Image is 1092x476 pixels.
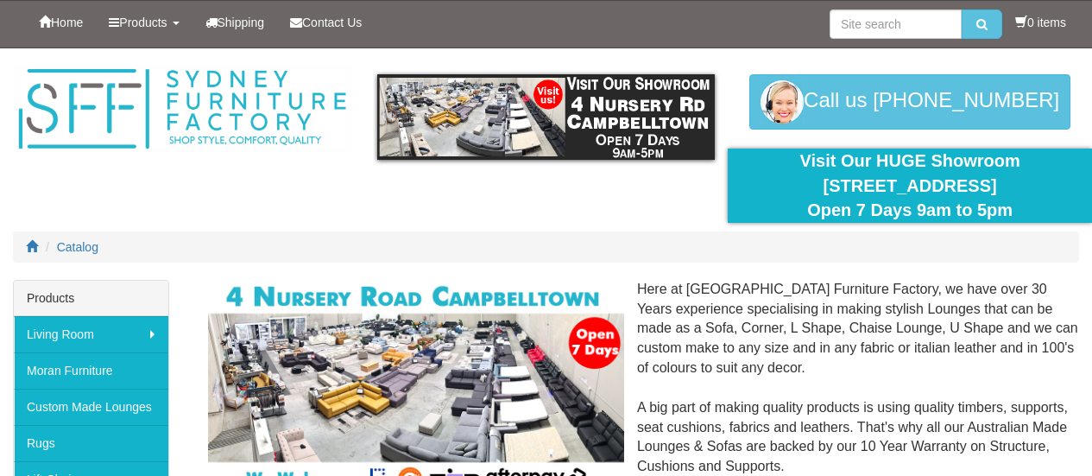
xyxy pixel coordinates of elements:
[377,74,716,160] img: showroom.gif
[830,10,962,39] input: Site search
[302,16,362,29] span: Contact Us
[96,1,192,44] a: Products
[14,389,168,425] a: Custom Made Lounges
[277,1,375,44] a: Contact Us
[14,425,168,461] a: Rugs
[14,281,168,316] div: Products
[193,1,278,44] a: Shipping
[26,1,96,44] a: Home
[14,316,168,352] a: Living Room
[13,66,351,153] img: Sydney Furniture Factory
[57,240,98,254] a: Catalog
[1015,14,1066,31] li: 0 items
[119,16,167,29] span: Products
[14,352,168,389] a: Moran Furniture
[218,16,265,29] span: Shipping
[51,16,83,29] span: Home
[741,149,1079,223] div: Visit Our HUGE Showroom [STREET_ADDRESS] Open 7 Days 9am to 5pm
